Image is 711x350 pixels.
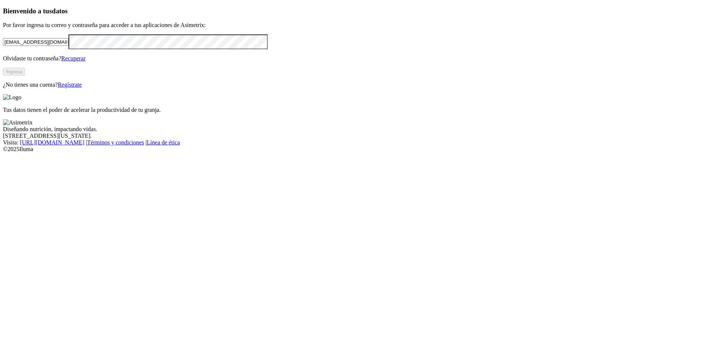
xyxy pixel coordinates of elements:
[20,139,84,146] a: [URL][DOMAIN_NAME]
[3,22,708,29] p: Por favor ingresa tu correo y contraseña para acceder a tus aplicaciones de Asimetrix:
[3,139,708,146] div: Visita : | |
[3,133,708,139] div: [STREET_ADDRESS][US_STATE].
[3,119,33,126] img: Asimetrix
[3,81,708,88] p: ¿No tienes una cuenta?
[3,146,708,153] div: © 2025 Iluma
[87,139,144,146] a: Términos y condiciones
[3,38,69,46] input: Tu correo
[147,139,180,146] a: Línea de ética
[3,55,708,62] p: Olvidaste tu contraseña?
[3,107,708,113] p: Tus datos tienen el poder de acelerar la productividad de tu granja.
[3,94,21,101] img: Logo
[3,68,25,76] button: Ingresa
[3,126,708,133] div: Diseñando nutrición, impactando vidas.
[61,55,86,61] a: Recuperar
[58,81,82,88] a: Regístrate
[3,7,708,15] h3: Bienvenido a tus
[52,7,68,15] span: datos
